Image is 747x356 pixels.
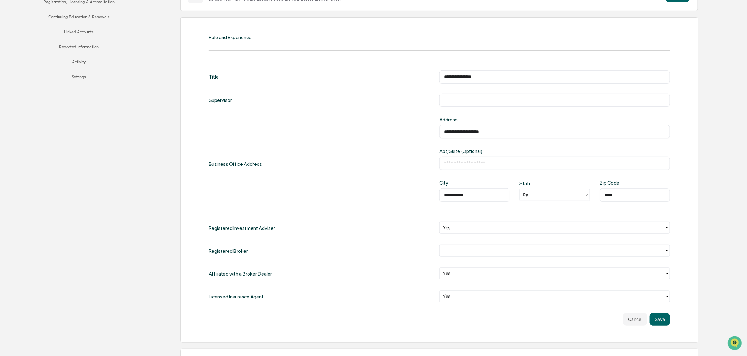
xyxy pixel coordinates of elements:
a: 🖐️Preclearance [4,76,43,88]
button: Reported Information [32,40,126,55]
div: Affiliated with a Broker Dealer [209,267,272,280]
div: Registered Broker [209,245,248,257]
div: Supervisor [209,94,232,107]
div: Zip Code [600,180,632,186]
span: Attestations [52,79,78,85]
img: 1746055101610-c473b297-6a78-478c-a979-82029cc54cd1 [6,48,18,59]
button: Start new chat [106,50,114,57]
a: Powered byPylon [44,106,76,111]
div: Title [209,70,219,84]
button: Save [650,313,670,326]
div: 🖐️ [6,79,11,84]
div: Business Office Address [209,117,262,211]
div: 🔎 [6,91,11,96]
div: Address [439,117,543,123]
div: Apt/Suite (Optional) [439,148,543,154]
button: Continuing Education & Renewals [32,10,126,25]
p: How can we help? [6,13,114,23]
div: Role and Experience [209,34,252,40]
div: City [439,180,471,186]
button: Activity [32,55,126,70]
div: Licensed Insurance Agent [209,290,263,303]
a: 🗄️Attestations [43,76,80,88]
div: Registered Investment Adviser [209,222,275,235]
span: Data Lookup [13,91,39,97]
div: 🗄️ [45,79,50,84]
div: We're available if you need us! [21,54,79,59]
span: Preclearance [13,79,40,85]
iframe: Open customer support [727,335,744,352]
button: Cancel [623,313,647,326]
span: Pylon [62,106,76,111]
div: Start new chat [21,48,103,54]
button: Linked Accounts [32,25,126,40]
a: 🔎Data Lookup [4,88,42,99]
div: State [519,181,551,186]
button: Settings [32,70,126,85]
